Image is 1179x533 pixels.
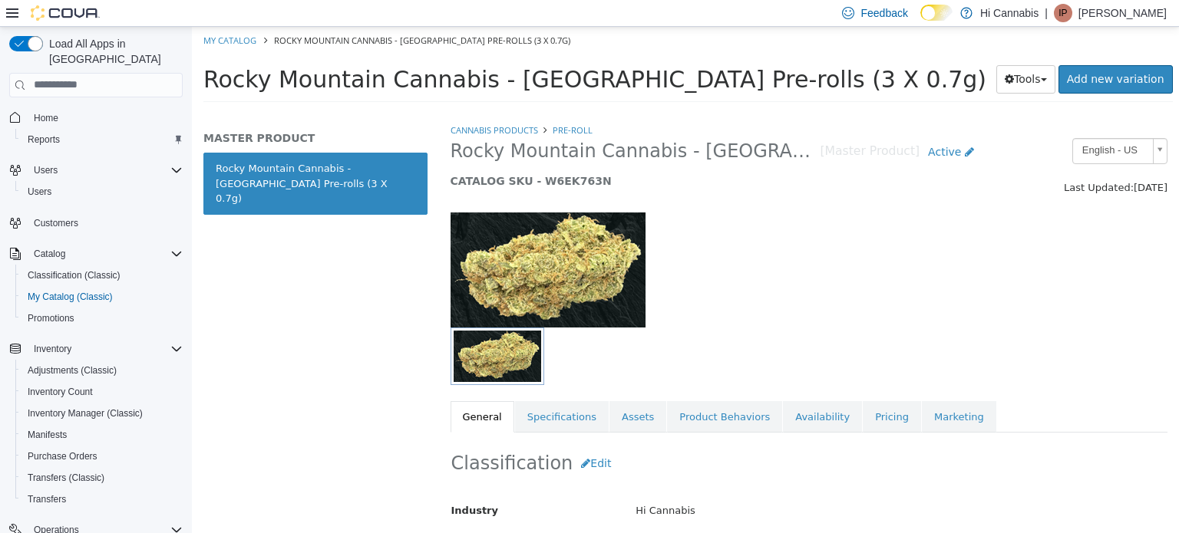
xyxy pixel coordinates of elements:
[21,404,149,423] a: Inventory Manager (Classic)
[259,97,346,109] a: Cannabis Products
[21,130,183,149] span: Reports
[1045,4,1048,22] p: |
[21,130,66,149] a: Reports
[3,107,189,129] button: Home
[3,243,189,265] button: Catalog
[21,490,72,508] a: Transfers
[591,374,670,406] a: Availability
[21,361,123,380] a: Adjustments (Classic)
[28,161,64,179] button: Users
[21,383,99,401] a: Inventory Count
[15,467,189,489] button: Transfers (Classic)
[920,5,953,21] input: Dark Mode
[21,426,73,444] a: Manifests
[28,312,74,324] span: Promotions
[21,309,81,327] a: Promotions
[21,361,183,380] span: Adjustments (Classic)
[28,161,183,179] span: Users
[1058,4,1067,22] span: IP
[15,360,189,381] button: Adjustments (Classic)
[21,309,183,327] span: Promotions
[12,39,794,66] span: Rocky Mountain Cannabis - [GEOGRAPHIC_DATA] Pre-rolls (3 X 0.7g)
[28,340,183,358] span: Inventory
[28,245,71,263] button: Catalog
[323,374,417,406] a: Specifications
[28,214,84,232] a: Customers
[12,8,64,19] a: My Catalog
[1078,4,1167,22] p: [PERSON_NAME]
[381,423,428,451] button: Edit
[259,478,307,489] span: Industry
[21,266,183,285] span: Classification (Classic)
[15,265,189,286] button: Classification (Classic)
[21,469,111,487] a: Transfers (Classic)
[28,109,64,127] a: Home
[21,288,119,306] a: My Catalog (Classic)
[28,429,67,441] span: Manifests
[259,147,791,161] h5: CATALOG SKU - W6EK763N
[804,38,864,67] button: Tools
[28,291,113,303] span: My Catalog (Classic)
[15,424,189,446] button: Manifests
[28,108,183,127] span: Home
[31,5,100,21] img: Cova
[728,111,791,140] a: Active
[12,126,236,188] a: Rocky Mountain Cannabis - [GEOGRAPHIC_DATA] Pre-rolls (3 X 0.7g)
[34,248,65,260] span: Catalog
[3,338,189,360] button: Inventory
[82,8,378,19] span: Rocky Mountain Cannabis - [GEOGRAPHIC_DATA] Pre-rolls (3 X 0.7g)
[12,104,236,118] h5: MASTER PRODUCT
[28,245,183,263] span: Catalog
[34,112,58,124] span: Home
[28,133,60,146] span: Reports
[21,447,104,466] a: Purchase Orders
[15,403,189,424] button: Inventory Manager (Classic)
[671,374,729,406] a: Pricing
[259,113,629,137] span: Rocky Mountain Cannabis - [GEOGRAPHIC_DATA] Pre-rolls (3 X 0.7g)
[259,423,976,451] h2: Classification
[28,364,117,377] span: Adjustments (Classic)
[259,374,322,406] a: General
[21,288,183,306] span: My Catalog (Classic)
[34,343,71,355] span: Inventory
[21,183,183,201] span: Users
[15,129,189,150] button: Reports
[1054,4,1072,22] div: Ian Paul
[21,266,127,285] a: Classification (Classic)
[475,374,590,406] a: Product Behaviors
[942,155,976,166] span: [DATE]
[860,5,907,21] span: Feedback
[21,426,183,444] span: Manifests
[15,308,189,329] button: Promotions
[15,181,189,202] button: Users
[28,493,66,505] span: Transfers
[28,450,97,462] span: Purchase Orders
[28,407,143,419] span: Inventory Manager (Classic)
[15,286,189,308] button: My Catalog (Classic)
[21,404,183,423] span: Inventory Manager (Classic)
[629,119,728,131] small: [Master Product]
[980,4,1039,22] p: Hi Cannabis
[418,374,474,406] a: Assets
[21,183,58,201] a: Users
[736,119,769,131] span: Active
[34,164,58,176] span: Users
[21,490,183,508] span: Transfers
[28,386,93,398] span: Inventory Count
[361,97,401,109] a: Pre-Roll
[28,472,104,484] span: Transfers (Classic)
[3,212,189,234] button: Customers
[872,155,942,166] span: Last Updated:
[432,471,986,498] div: Hi Cannabis
[15,489,189,510] button: Transfers
[3,160,189,181] button: Users
[730,374,804,406] a: Marketing
[21,383,183,401] span: Inventory Count
[28,340,78,358] button: Inventory
[880,111,976,137] a: English - US
[43,36,183,67] span: Load All Apps in [GEOGRAPHIC_DATA]
[34,217,78,229] span: Customers
[15,446,189,467] button: Purchase Orders
[21,447,183,466] span: Purchase Orders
